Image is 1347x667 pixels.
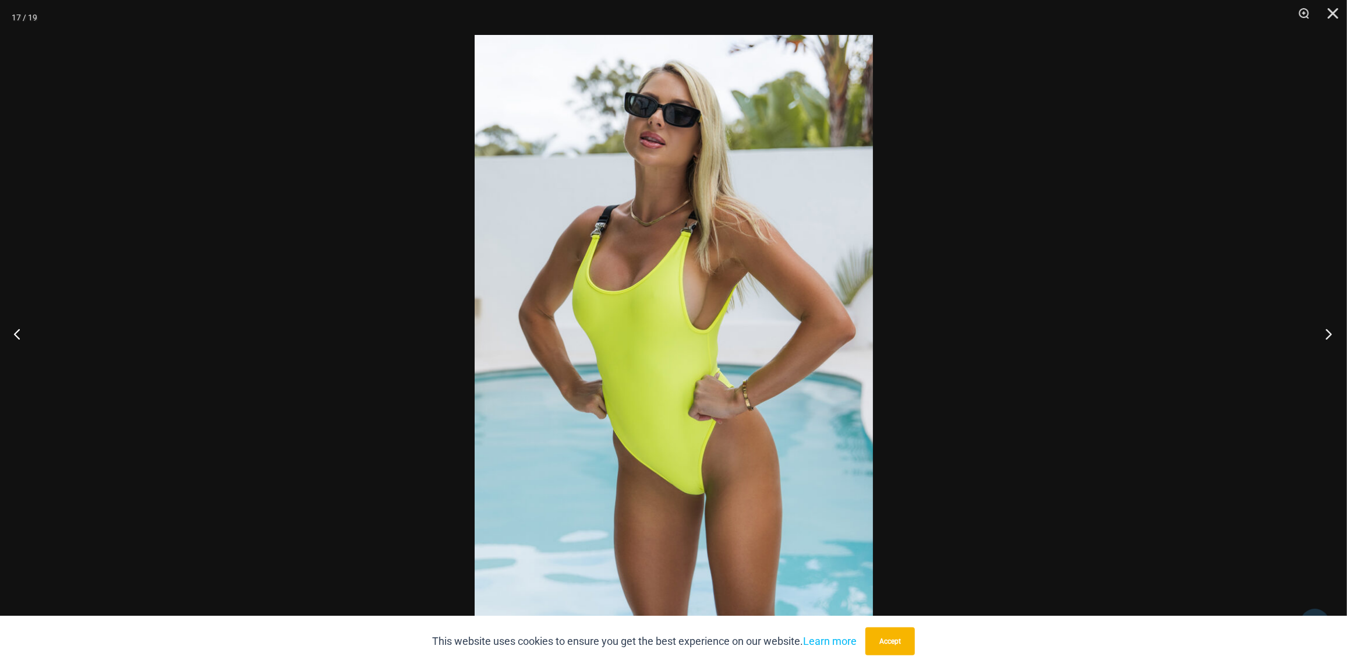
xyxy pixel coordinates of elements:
[475,35,873,632] img: Bond Fluro Yellow 8935 One Piece 02
[803,635,857,647] a: Learn more
[12,9,37,26] div: 17 / 19
[1303,305,1347,363] button: Next
[432,633,857,650] p: This website uses cookies to ensure you get the best experience on our website.
[865,627,915,655] button: Accept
